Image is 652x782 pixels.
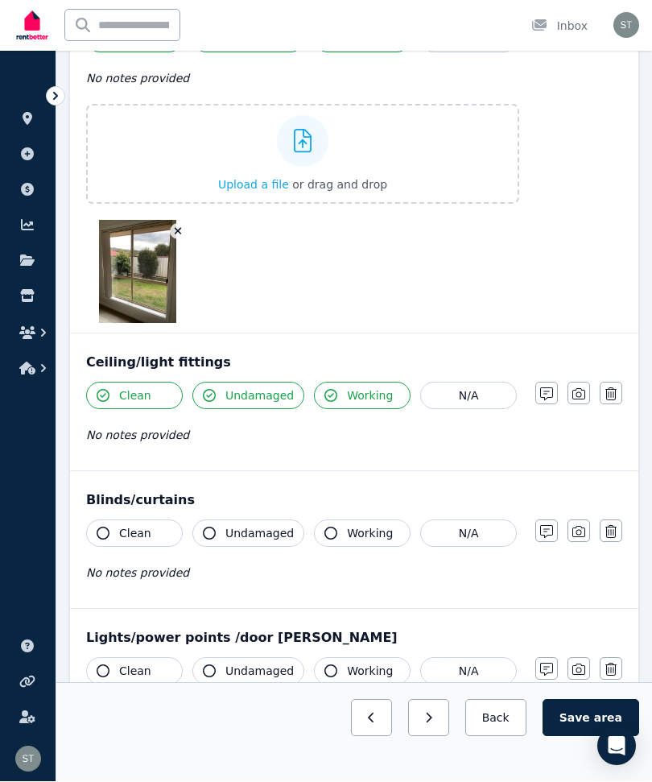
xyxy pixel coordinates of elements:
button: Back [465,700,526,737]
button: Undamaged [192,658,304,685]
span: Undamaged [225,526,294,542]
button: Undamaged [192,383,304,410]
span: Clean [119,664,151,680]
span: or drag and drop [292,179,387,192]
button: Clean [86,658,183,685]
button: Working [314,658,411,685]
div: Blinds/curtains [86,491,622,511]
img: RentBetter [13,6,52,46]
span: Working [347,388,393,404]
span: No notes provided [86,567,189,580]
div: Open Intercom Messenger [597,727,636,766]
span: Clean [119,388,151,404]
button: N/A [420,383,517,410]
span: area [594,710,622,726]
div: Ceiling/light fittings [86,354,622,373]
div: Inbox [531,19,588,35]
button: Upload a file or drag and drop [218,177,387,193]
span: No notes provided [86,72,189,85]
span: Undamaged [225,388,294,404]
button: Working [314,520,411,548]
span: Working [347,526,393,542]
button: Working [314,383,411,410]
span: Clean [119,526,151,542]
img: image.jpg [99,221,176,324]
button: Clean [86,383,183,410]
button: Save area [543,700,639,737]
div: Lights/power points /door [PERSON_NAME] [86,629,622,648]
img: Sonia Thomson [15,747,41,772]
button: Undamaged [192,520,304,548]
button: Clean [86,520,183,548]
span: No notes provided [86,429,189,442]
button: N/A [420,658,517,685]
img: Sonia Thomson [613,13,639,39]
span: Working [347,664,393,680]
button: N/A [420,520,517,548]
span: Upload a file [218,179,289,192]
span: Undamaged [225,664,294,680]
